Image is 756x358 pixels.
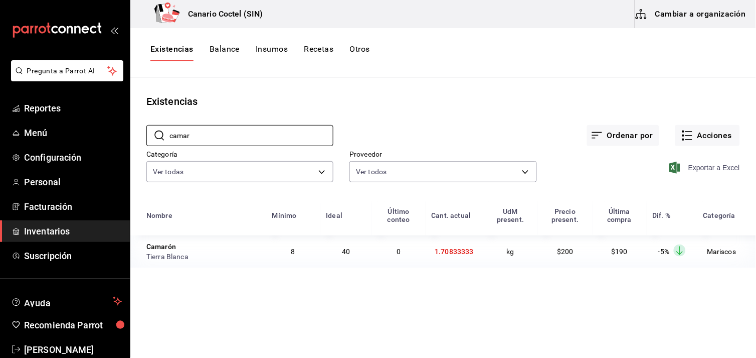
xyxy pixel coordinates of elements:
[24,175,122,189] span: Personal
[24,200,122,213] span: Facturación
[110,26,118,34] button: open_drawer_menu
[378,207,420,223] div: Último conteo
[557,248,574,256] span: $200
[27,66,108,76] span: Pregunta a Parrot AI
[432,211,471,219] div: Cant. actual
[304,44,333,61] button: Recetas
[483,235,538,268] td: kg
[326,211,343,219] div: Ideal
[342,248,350,256] span: 40
[153,167,183,177] span: Ver todas
[24,126,122,140] span: Menú
[146,252,260,262] div: Tierra Blanca
[675,125,740,146] button: Acciones
[24,343,122,356] span: [PERSON_NAME]
[24,224,122,238] span: Inventarios
[291,248,295,256] span: 8
[180,8,263,20] h3: Canario Coctel (SIN)
[653,211,671,219] div: Dif. %
[349,151,536,158] label: Proveedor
[169,126,333,146] input: Buscar nombre de insumo
[24,101,122,115] span: Reportes
[697,235,756,268] td: Mariscos
[146,151,333,158] label: Categoría
[435,248,474,256] span: 1.70833333
[272,211,297,219] div: Mínimo
[612,248,628,256] span: $190
[146,242,176,252] div: Camarón
[146,94,198,109] div: Existencias
[658,248,669,256] span: -5%
[24,249,122,263] span: Suscripción
[544,207,587,223] div: Precio present.
[7,73,123,83] a: Pregunta a Parrot AI
[397,248,401,256] span: 0
[489,207,532,223] div: UdM present.
[146,211,172,219] div: Nombre
[150,44,194,61] button: Existencias
[587,125,659,146] button: Ordenar por
[256,44,288,61] button: Insumos
[350,44,370,61] button: Otros
[150,44,370,61] div: navigation tabs
[703,211,735,219] div: Categoría
[671,162,740,174] button: Exportar a Excel
[24,151,122,164] span: Configuración
[24,295,109,307] span: Ayuda
[599,207,641,223] div: Última compra
[356,167,387,177] span: Ver todos
[210,44,240,61] button: Balance
[24,318,122,332] span: Recomienda Parrot
[11,60,123,81] button: Pregunta a Parrot AI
